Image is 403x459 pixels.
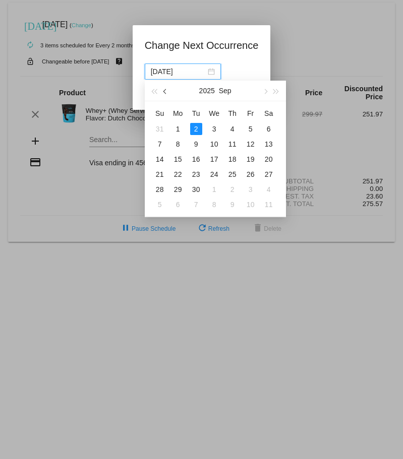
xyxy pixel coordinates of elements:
td: 9/16/2025 [187,152,205,167]
td: 10/1/2025 [205,182,223,197]
div: 16 [190,153,202,165]
div: 26 [245,168,257,180]
button: 2025 [199,81,215,101]
div: 23 [190,168,202,180]
td: 9/10/2025 [205,137,223,152]
td: 9/5/2025 [242,121,260,137]
td: 9/11/2025 [223,137,242,152]
div: 27 [263,168,275,180]
td: 9/21/2025 [151,167,169,182]
td: 10/5/2025 [151,197,169,212]
div: 1 [172,123,184,135]
th: Fri [242,105,260,121]
div: 24 [208,168,220,180]
td: 9/19/2025 [242,152,260,167]
td: 9/26/2025 [242,167,260,182]
button: Sep [219,81,232,101]
td: 9/24/2025 [205,167,223,182]
div: 6 [172,199,184,211]
div: 7 [154,138,166,150]
td: 10/4/2025 [260,182,278,197]
td: 9/1/2025 [169,121,187,137]
button: Next year (Control + right) [270,81,281,101]
div: 3 [245,183,257,195]
button: Last year (Control + left) [149,81,160,101]
td: 9/23/2025 [187,167,205,182]
div: 25 [226,168,239,180]
div: 2 [190,123,202,135]
td: 10/10/2025 [242,197,260,212]
div: 1 [208,183,220,195]
td: 10/2/2025 [223,182,242,197]
button: Next month (PageDown) [259,81,270,101]
div: 21 [154,168,166,180]
td: 9/13/2025 [260,137,278,152]
div: 15 [172,153,184,165]
th: Sun [151,105,169,121]
th: Wed [205,105,223,121]
th: Mon [169,105,187,121]
td: 9/28/2025 [151,182,169,197]
div: 31 [154,123,166,135]
div: 19 [245,153,257,165]
div: 4 [263,183,275,195]
td: 9/30/2025 [187,182,205,197]
div: 5 [154,199,166,211]
div: 10 [208,138,220,150]
td: 9/22/2025 [169,167,187,182]
td: 9/18/2025 [223,152,242,167]
th: Thu [223,105,242,121]
td: 10/3/2025 [242,182,260,197]
td: 9/12/2025 [242,137,260,152]
th: Sat [260,105,278,121]
td: 9/6/2025 [260,121,278,137]
td: 9/27/2025 [260,167,278,182]
div: 14 [154,153,166,165]
td: 8/31/2025 [151,121,169,137]
div: 5 [245,123,257,135]
td: 10/6/2025 [169,197,187,212]
td: 9/20/2025 [260,152,278,167]
td: 9/3/2025 [205,121,223,137]
td: 9/15/2025 [169,152,187,167]
input: Select date [151,66,206,77]
div: 28 [154,183,166,195]
div: 30 [190,183,202,195]
div: 8 [172,138,184,150]
div: 29 [172,183,184,195]
td: 10/9/2025 [223,197,242,212]
td: 10/11/2025 [260,197,278,212]
td: 9/2/2025 [187,121,205,137]
div: 18 [226,153,239,165]
div: 6 [263,123,275,135]
div: 8 [208,199,220,211]
td: 9/29/2025 [169,182,187,197]
div: 11 [226,138,239,150]
div: 11 [263,199,275,211]
h1: Change Next Occurrence [145,37,259,53]
div: 2 [226,183,239,195]
td: 9/25/2025 [223,167,242,182]
div: 13 [263,138,275,150]
td: 10/8/2025 [205,197,223,212]
td: 9/8/2025 [169,137,187,152]
div: 10 [245,199,257,211]
div: 22 [172,168,184,180]
div: 9 [226,199,239,211]
div: 9 [190,138,202,150]
td: 9/14/2025 [151,152,169,167]
td: 9/9/2025 [187,137,205,152]
th: Tue [187,105,205,121]
div: 12 [245,138,257,150]
div: 3 [208,123,220,135]
div: 4 [226,123,239,135]
td: 9/17/2025 [205,152,223,167]
div: 17 [208,153,220,165]
div: 7 [190,199,202,211]
td: 10/7/2025 [187,197,205,212]
td: 9/7/2025 [151,137,169,152]
button: Previous month (PageUp) [160,81,171,101]
div: 20 [263,153,275,165]
td: 9/4/2025 [223,121,242,137]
